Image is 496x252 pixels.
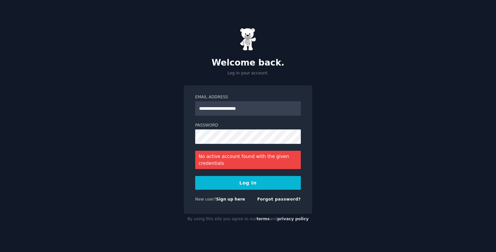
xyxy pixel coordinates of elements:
[184,214,312,224] div: By using this site you agree to our and
[195,151,301,169] div: No active account found with the given credentials
[257,197,301,202] a: Forgot password?
[195,197,216,202] span: New user?
[195,94,301,100] label: Email Address
[184,58,312,68] h2: Welcome back.
[184,70,312,76] p: Log in your account.
[277,217,309,221] a: privacy policy
[257,217,270,221] a: terms
[216,197,245,202] a: Sign up here
[195,176,301,190] button: Log In
[240,28,256,51] img: Gummy Bear
[195,123,301,128] label: Password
